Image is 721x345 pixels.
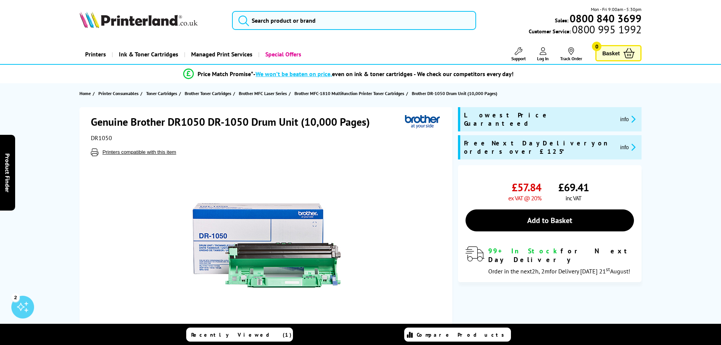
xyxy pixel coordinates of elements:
[532,267,550,275] span: 2h, 2m
[555,17,568,24] span: Sales:
[185,89,231,97] span: Brother Toner Cartridges
[198,70,253,78] span: Price Match Promise*
[591,6,642,13] span: Mon - Fri 9:00am - 5:30pm
[11,293,20,301] div: 2
[488,267,630,275] span: Order in the next for Delivery [DATE] 21 August!
[255,70,332,78] span: We won’t be beaten on price,
[558,180,589,194] span: £69.41
[529,26,642,35] span: Customer Service:
[606,266,610,273] sup: st
[464,139,614,156] span: Free Next Day Delivery on orders over £125*
[565,194,581,202] span: inc VAT
[294,89,404,97] span: Brother MFC-1810 Multifunction Printer Toner Cartridges
[79,45,112,64] a: Printers
[294,89,406,97] a: Brother MFC-1810 Multifunction Printer Toner Cartridges
[91,115,377,129] h1: Genuine Brother DR1050 DR-1050 Drum Unit (10,000 Pages)
[568,15,642,22] a: 0800 840 3699
[508,194,541,202] span: ex VAT @ 20%
[91,134,112,142] span: DR1050
[79,89,93,97] a: Home
[112,45,184,64] a: Ink & Toner Cartridges
[253,70,514,78] div: - even on ink & toner cartridges - We check our competitors every day!
[595,45,642,61] a: Basket 0
[592,42,601,51] span: 0
[98,89,140,97] a: Printer Consumables
[185,89,233,97] a: Brother Toner Cartridges
[560,47,582,61] a: Track Order
[404,328,511,342] a: Compare Products
[618,115,638,123] button: promo-description
[79,11,198,28] img: Printerland Logo
[193,171,341,320] img: Brother DR1050 DR-1050 Drum Unit (10,000 Pages)
[618,143,638,151] button: promo-description
[186,328,293,342] a: Recently Viewed (1)
[511,56,526,61] span: Support
[466,209,634,231] a: Add to Basket
[258,45,307,64] a: Special Offers
[79,11,223,30] a: Printerland Logo
[239,89,289,97] a: Brother MFC Laser Series
[571,26,642,33] span: 0800 995 1992
[100,149,179,155] button: Printers compatible with this item
[191,331,292,338] span: Recently Viewed (1)
[184,45,258,64] a: Managed Print Services
[232,11,476,30] input: Search product or brand
[62,67,636,81] li: modal_Promise
[146,89,179,97] a: Toner Cartridges
[239,89,287,97] span: Brother MFC Laser Series
[570,11,642,25] b: 0800 840 3699
[405,115,440,129] img: Brother
[119,45,178,64] span: Ink & Toner Cartridges
[488,247,634,264] div: for Next Day Delivery
[98,89,139,97] span: Printer Consumables
[417,331,508,338] span: Compare Products
[146,89,177,97] span: Toner Cartridges
[488,247,561,255] span: 99+ In Stock
[537,47,549,61] a: Log In
[602,48,620,58] span: Basket
[511,47,526,61] a: Support
[512,180,541,194] span: £57.84
[466,247,634,275] div: modal_delivery
[79,89,91,97] span: Home
[464,111,614,128] span: Lowest Price Guaranteed
[4,153,11,192] span: Product Finder
[537,56,549,61] span: Log In
[412,91,497,96] span: Brother DR-1050 Drum Unit (10,000 Pages)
